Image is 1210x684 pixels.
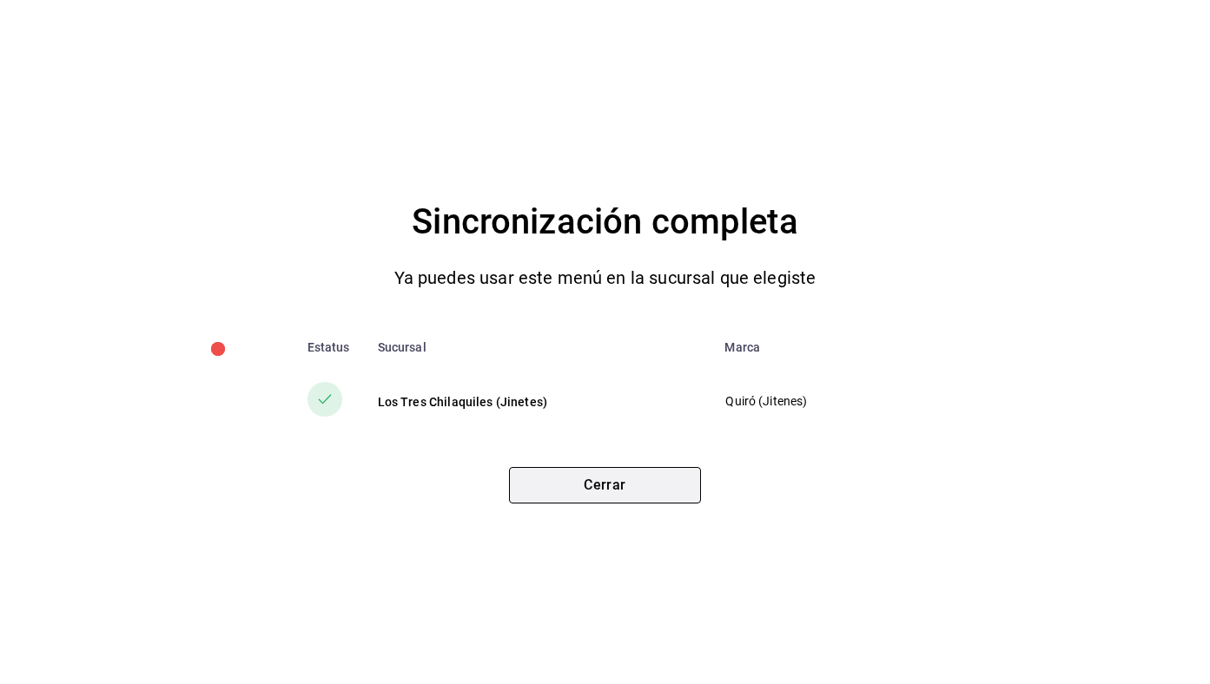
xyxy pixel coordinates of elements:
th: Estatus [280,326,364,368]
div: Los Tres Chilaquiles (Jinetes) [378,393,698,411]
p: Ya puedes usar este menú en la sucursal que elegiste [394,264,817,292]
th: Marca [711,326,930,368]
button: Cerrar [509,467,701,503]
h4: Sincronización completa [412,194,797,250]
th: Sucursal [364,326,711,368]
p: Quiró (Jitenes) [725,392,902,411]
